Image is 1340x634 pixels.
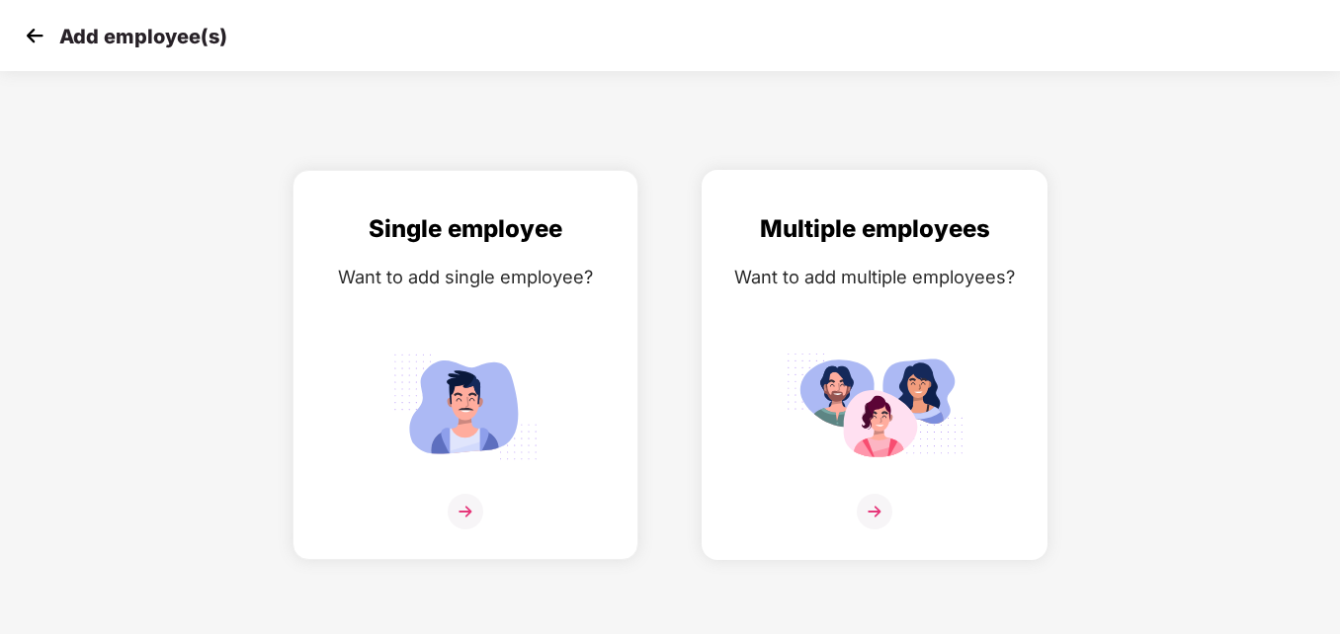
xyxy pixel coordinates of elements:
img: svg+xml;base64,PHN2ZyB4bWxucz0iaHR0cDovL3d3dy53My5vcmcvMjAwMC9zdmciIGlkPSJNdWx0aXBsZV9lbXBsb3llZS... [786,345,963,468]
img: svg+xml;base64,PHN2ZyB4bWxucz0iaHR0cDovL3d3dy53My5vcmcvMjAwMC9zdmciIHdpZHRoPSIzNiIgaGVpZ2h0PSIzNi... [448,494,483,529]
div: Single employee [313,210,618,248]
div: Multiple employees [722,210,1027,248]
img: svg+xml;base64,PHN2ZyB4bWxucz0iaHR0cDovL3d3dy53My5vcmcvMjAwMC9zdmciIGlkPSJTaW5nbGVfZW1wbG95ZWUiIH... [377,345,554,468]
div: Want to add multiple employees? [722,263,1027,291]
img: svg+xml;base64,PHN2ZyB4bWxucz0iaHR0cDovL3d3dy53My5vcmcvMjAwMC9zdmciIHdpZHRoPSIzNiIgaGVpZ2h0PSIzNi... [857,494,892,529]
p: Add employee(s) [59,25,227,48]
div: Want to add single employee? [313,263,618,291]
img: svg+xml;base64,PHN2ZyB4bWxucz0iaHR0cDovL3d3dy53My5vcmcvMjAwMC9zdmciIHdpZHRoPSIzMCIgaGVpZ2h0PSIzMC... [20,21,49,50]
